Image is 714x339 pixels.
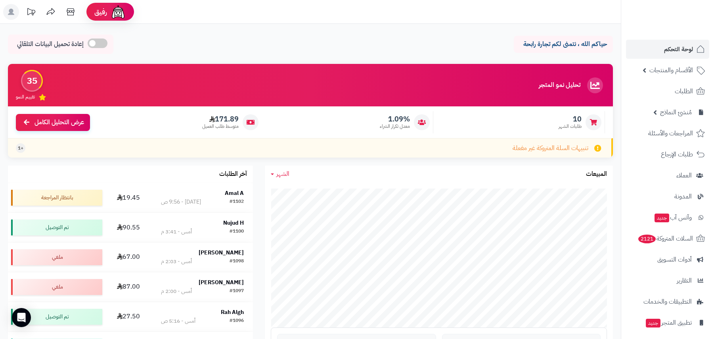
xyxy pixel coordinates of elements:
span: العملاء [676,170,692,181]
a: طلبات الإرجاع [626,145,709,164]
a: التقارير [626,271,709,290]
span: 10 [559,115,582,123]
div: #1097 [230,287,244,295]
div: ملغي [11,249,102,265]
span: لوحة التحكم [664,44,693,55]
span: طلبات الإرجاع [661,149,693,160]
div: #1098 [230,258,244,266]
a: وآتس آبجديد [626,208,709,227]
span: المراجعات والأسئلة [648,128,693,139]
span: إعادة تحميل البيانات التلقائي [17,40,84,49]
span: جديد [655,214,669,222]
span: أدوات التسويق [657,254,692,265]
td: 90.55 [105,213,152,242]
span: عرض التحليل الكامل [34,118,84,127]
h3: المبيعات [586,171,607,178]
span: الشهر [276,169,289,179]
span: 171.89 [202,115,239,123]
div: [DATE] - 9:56 ص [161,198,201,206]
div: Open Intercom Messenger [12,308,31,327]
div: أمس - 2:00 م [161,287,192,295]
div: أمس - 3:41 م [161,228,192,236]
div: أمس - 2:03 م [161,258,192,266]
span: مُنشئ النماذج [660,107,692,118]
span: متوسط طلب العميل [202,123,239,130]
span: تنبيهات السلة المتروكة غير مفعلة [513,144,588,153]
div: تم التوصيل [11,309,102,325]
div: تم التوصيل [11,220,102,235]
div: بانتظار المراجعة [11,190,102,206]
strong: Rah Algh [221,308,244,316]
a: الشهر [271,169,289,179]
a: تحديثات المنصة [21,4,41,22]
a: السلات المتروكة2121 [626,229,709,248]
span: المدونة [674,191,692,202]
span: جديد [646,319,660,327]
a: أدوات التسويق [626,250,709,269]
a: التطبيقات والخدمات [626,292,709,311]
a: المراجعات والأسئلة [626,124,709,143]
span: وآتس آب [654,212,692,223]
td: 27.50 [105,302,152,331]
h3: آخر الطلبات [219,171,247,178]
span: 1.09% [380,115,410,123]
td: 19.45 [105,183,152,212]
a: الطلبات [626,82,709,101]
strong: [PERSON_NAME] [199,278,244,287]
div: أمس - 5:16 ص [161,317,195,325]
a: لوحة التحكم [626,40,709,59]
a: تطبيق المتجرجديد [626,313,709,332]
div: #1096 [230,317,244,325]
span: معدل تكرار الشراء [380,123,410,130]
span: رفيق [94,7,107,17]
td: 87.00 [105,272,152,302]
p: حياكم الله ، نتمنى لكم تجارة رابحة [520,40,607,49]
div: ملغي [11,279,102,295]
a: العملاء [626,166,709,185]
span: السلات المتروكة [637,233,693,244]
strong: Nujud H [223,219,244,227]
td: 67.00 [105,243,152,272]
span: 2121 [638,235,656,243]
span: تقييم النمو [16,94,35,100]
strong: [PERSON_NAME] [199,248,244,257]
strong: Amal A [225,189,244,197]
img: ai-face.png [110,4,126,20]
span: الأقسام والمنتجات [649,65,693,76]
span: الطلبات [675,86,693,97]
div: #1102 [230,198,244,206]
div: #1100 [230,228,244,236]
span: التقارير [677,275,692,286]
h3: تحليل نمو المتجر [539,82,580,89]
span: +1 [18,145,23,152]
a: عرض التحليل الكامل [16,114,90,131]
span: تطبيق المتجر [645,317,692,328]
span: طلبات الشهر [559,123,582,130]
span: التطبيقات والخدمات [643,296,692,307]
a: المدونة [626,187,709,206]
